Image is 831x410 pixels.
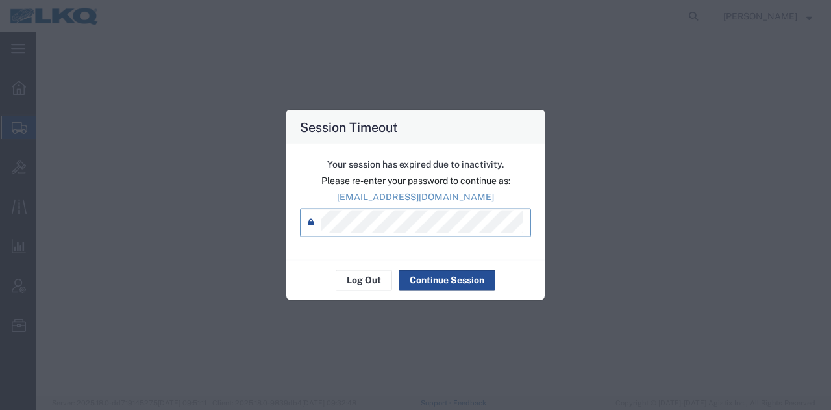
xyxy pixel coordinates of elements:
[300,117,398,136] h4: Session Timeout
[336,270,392,290] button: Log Out
[399,270,495,290] button: Continue Session
[300,173,531,187] p: Please re-enter your password to continue as:
[300,190,531,203] p: [EMAIL_ADDRESS][DOMAIN_NAME]
[300,157,531,171] p: Your session has expired due to inactivity.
